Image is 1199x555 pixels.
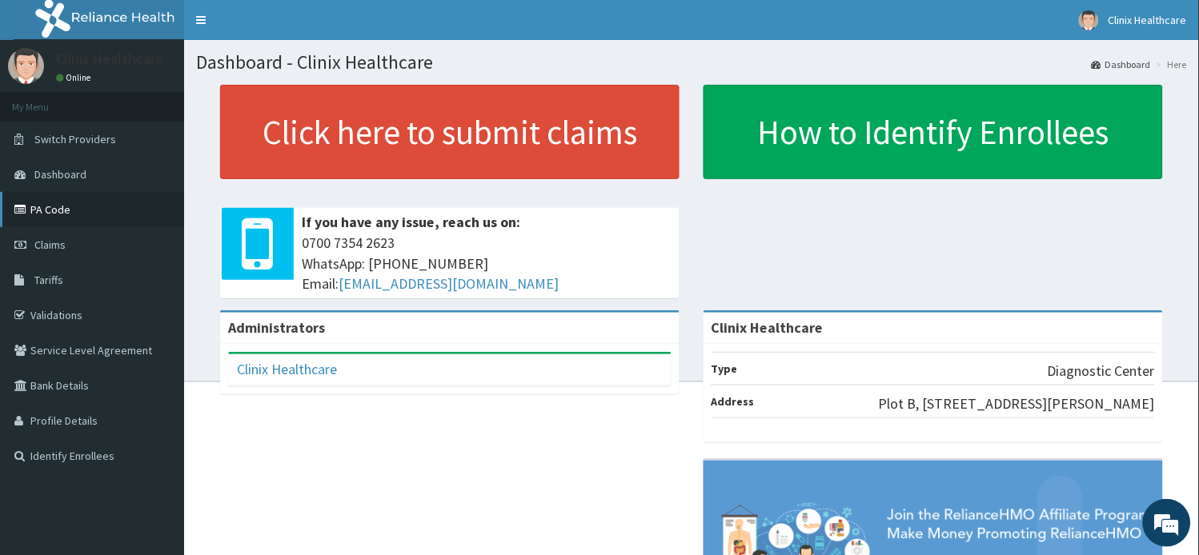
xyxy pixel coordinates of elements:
span: Clinix Healthcare [1109,13,1187,27]
span: Switch Providers [34,132,116,146]
b: Type [712,361,738,376]
a: How to Identify Enrollees [704,85,1163,179]
a: Click here to submit claims [220,85,680,179]
b: Address [712,394,755,409]
p: Diagnostic Center [1048,361,1155,381]
a: [EMAIL_ADDRESS][DOMAIN_NAME] [339,274,559,293]
a: Clinix Healthcare [237,360,337,378]
li: Here [1153,58,1187,71]
span: Claims [34,238,66,252]
p: Plot B, [STREET_ADDRESS][PERSON_NAME] [879,393,1155,414]
span: Tariffs [34,273,63,287]
b: If you have any issue, reach us on: [302,213,520,231]
h1: Dashboard - Clinix Healthcare [196,52,1187,73]
a: Dashboard [1092,58,1151,71]
b: Administrators [228,318,325,337]
p: Clinix Healthcare [56,52,163,66]
span: 0700 7354 2623 WhatsApp: [PHONE_NUMBER] Email: [302,233,672,294]
span: Dashboard [34,167,86,182]
a: Online [56,72,94,83]
img: User Image [8,48,44,84]
img: User Image [1079,10,1099,30]
strong: Clinix Healthcare [712,318,824,337]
